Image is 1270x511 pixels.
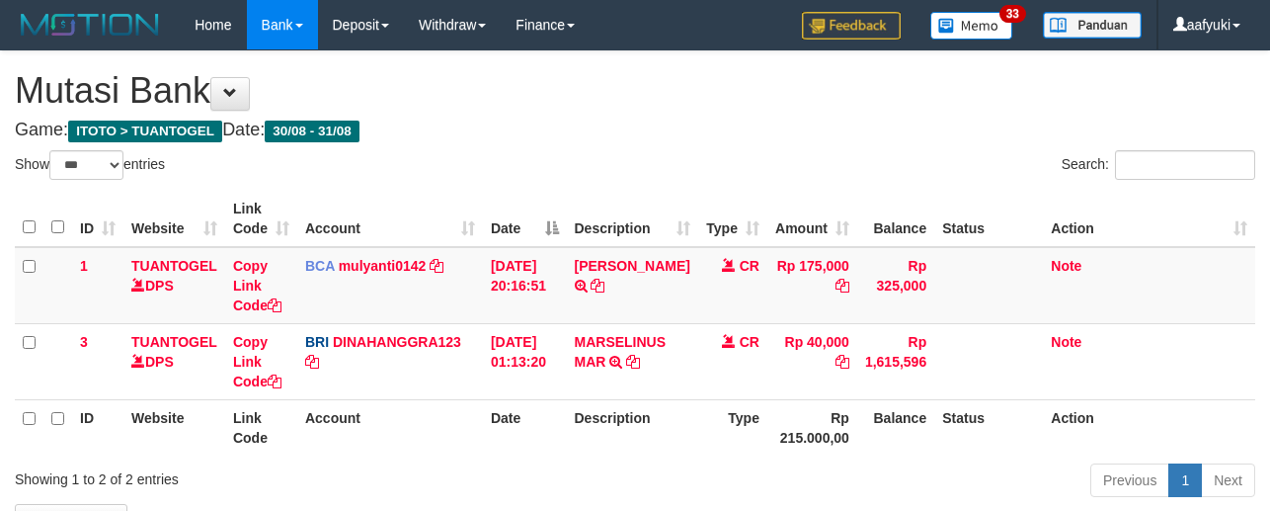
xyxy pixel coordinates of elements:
[999,5,1026,23] span: 33
[68,121,222,142] span: ITOTO > TUANTOGEL
[1168,464,1202,497] a: 1
[233,258,281,313] a: Copy Link Code
[15,10,165,40] img: MOTION_logo.png
[15,462,515,489] div: Showing 1 to 2 of 2 entries
[225,191,297,247] th: Link Code: activate to sort column ascending
[123,323,225,399] td: DPS
[767,323,857,399] td: Rp 40,000
[483,323,567,399] td: [DATE] 01:13:20
[934,399,1043,456] th: Status
[1090,464,1169,497] a: Previous
[857,323,934,399] td: Rp 1,615,596
[698,191,767,247] th: Type: activate to sort column ascending
[591,278,604,294] a: Copy JAJA JAHURI to clipboard
[483,247,567,324] td: [DATE] 20:16:51
[333,334,461,350] a: DINAHANGGRA123
[233,334,281,389] a: Copy Link Code
[1043,399,1255,456] th: Action
[305,354,319,370] a: Copy DINAHANGGRA123 to clipboard
[265,121,359,142] span: 30/08 - 31/08
[767,247,857,324] td: Rp 175,000
[297,191,483,247] th: Account: activate to sort column ascending
[567,399,698,456] th: Description
[305,258,335,274] span: BCA
[305,334,329,350] span: BRI
[740,258,759,274] span: CR
[1201,464,1255,497] a: Next
[767,191,857,247] th: Amount: activate to sort column ascending
[123,399,225,456] th: Website
[483,399,567,456] th: Date
[15,71,1255,111] h1: Mutasi Bank
[80,258,88,274] span: 1
[123,247,225,324] td: DPS
[835,354,849,370] a: Copy Rp 40,000 to clipboard
[740,334,759,350] span: CR
[1115,150,1255,180] input: Search:
[72,191,123,247] th: ID: activate to sort column ascending
[123,191,225,247] th: Website: activate to sort column ascending
[698,399,767,456] th: Type
[131,334,217,350] a: TUANTOGEL
[1043,12,1142,39] img: panduan.png
[857,247,934,324] td: Rp 325,000
[131,258,217,274] a: TUANTOGEL
[297,399,483,456] th: Account
[339,258,427,274] a: mulyanti0142
[575,334,667,370] a: MARSELINUS MAR
[857,399,934,456] th: Balance
[430,258,443,274] a: Copy mulyanti0142 to clipboard
[575,258,690,274] a: [PERSON_NAME]
[802,12,901,40] img: Feedback.jpg
[1043,191,1255,247] th: Action: activate to sort column ascending
[49,150,123,180] select: Showentries
[835,278,849,294] a: Copy Rp 175,000 to clipboard
[1051,334,1081,350] a: Note
[483,191,567,247] th: Date: activate to sort column descending
[626,354,640,370] a: Copy MARSELINUS MAR to clipboard
[15,150,165,180] label: Show entries
[857,191,934,247] th: Balance
[80,334,88,350] span: 3
[72,399,123,456] th: ID
[1062,150,1255,180] label: Search:
[225,399,297,456] th: Link Code
[930,12,1013,40] img: Button%20Memo.svg
[567,191,698,247] th: Description: activate to sort column ascending
[767,399,857,456] th: Rp 215.000,00
[15,121,1255,140] h4: Game: Date:
[934,191,1043,247] th: Status
[1051,258,1081,274] a: Note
